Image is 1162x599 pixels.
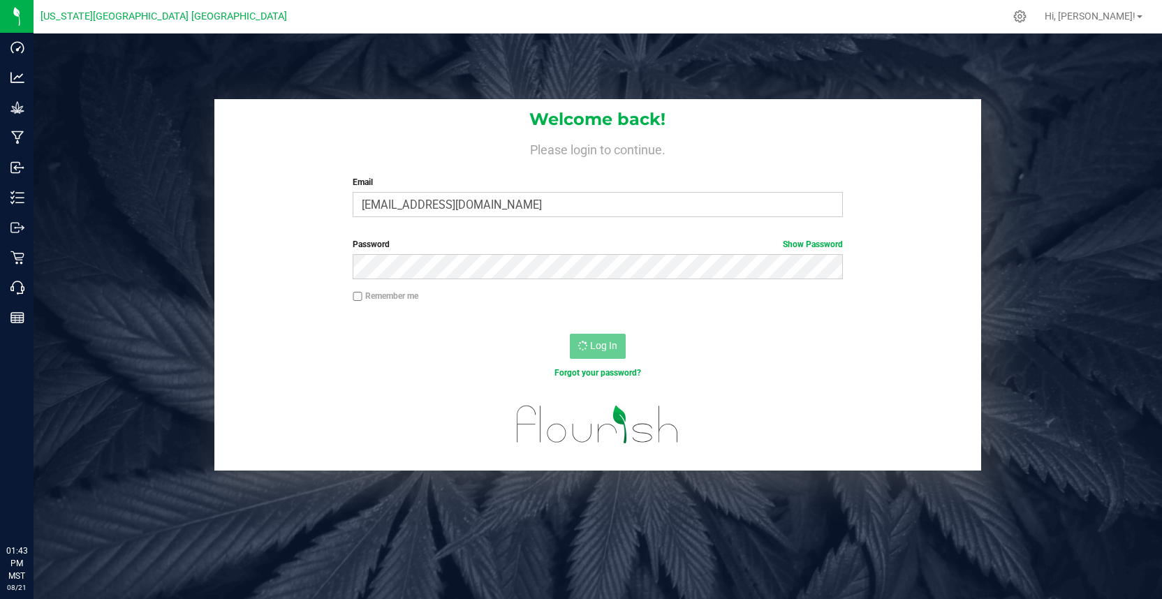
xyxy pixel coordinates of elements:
span: Log In [590,340,617,351]
label: Email [353,176,843,188]
img: flourish_logo.svg [502,394,693,455]
h1: Welcome back! [214,110,980,128]
inline-svg: Call Center [10,281,24,295]
inline-svg: Retail [10,251,24,265]
h4: Please login to continue. [214,140,980,156]
a: Show Password [783,239,843,249]
inline-svg: Inventory [10,191,24,205]
label: Remember me [353,290,418,302]
p: 01:43 PM MST [6,545,27,582]
inline-svg: Dashboard [10,40,24,54]
span: Password [353,239,390,249]
span: Hi, [PERSON_NAME]! [1045,10,1135,22]
inline-svg: Grow [10,101,24,114]
inline-svg: Analytics [10,71,24,84]
button: Log In [570,334,626,359]
inline-svg: Outbound [10,221,24,235]
inline-svg: Reports [10,311,24,325]
p: 08/21 [6,582,27,593]
a: Forgot your password? [554,368,641,378]
div: Manage settings [1011,10,1029,23]
span: [US_STATE][GEOGRAPHIC_DATA] [GEOGRAPHIC_DATA] [41,10,287,22]
inline-svg: Inbound [10,161,24,175]
input: Remember me [353,292,362,302]
inline-svg: Manufacturing [10,131,24,145]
